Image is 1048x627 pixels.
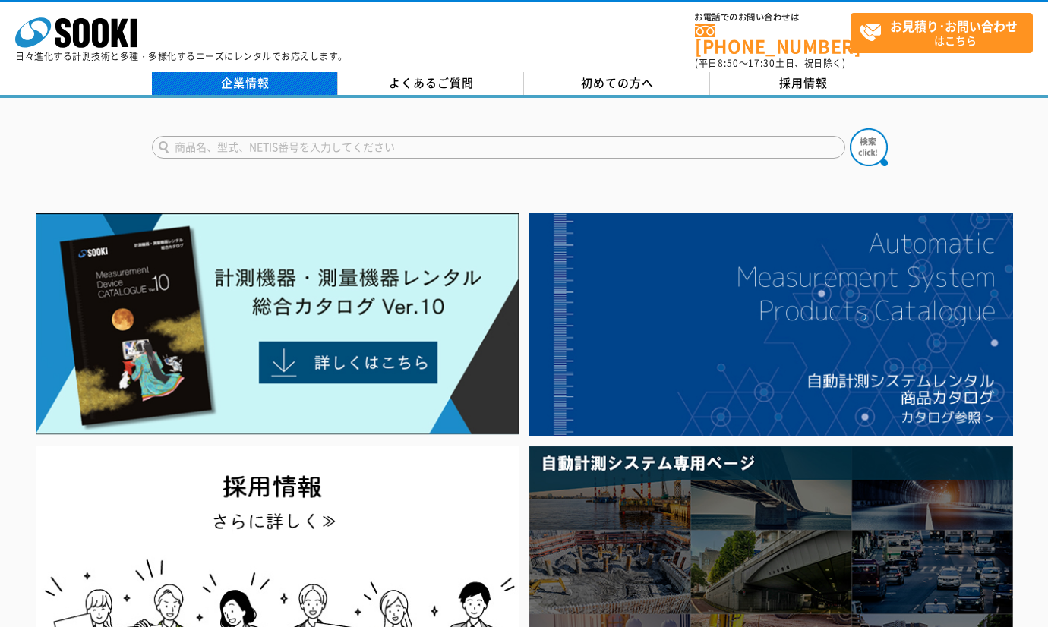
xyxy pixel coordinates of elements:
[695,56,845,70] span: (平日 ～ 土日、祝日除く)
[695,24,851,55] a: [PHONE_NUMBER]
[748,56,775,70] span: 17:30
[15,52,348,61] p: 日々進化する計測技術と多種・多様化するニーズにレンタルでお応えします。
[718,56,739,70] span: 8:50
[695,13,851,22] span: お電話でのお問い合わせは
[850,128,888,166] img: btn_search.png
[529,213,1013,436] img: 自動計測システムカタログ
[152,72,338,95] a: 企業情報
[524,72,710,95] a: 初めての方へ
[859,14,1032,52] span: はこちら
[890,17,1018,35] strong: お見積り･お問い合わせ
[152,136,845,159] input: 商品名、型式、NETIS番号を入力してください
[36,213,519,435] img: Catalog Ver10
[581,74,654,91] span: 初めての方へ
[710,72,896,95] a: 採用情報
[851,13,1033,53] a: お見積り･お問い合わせはこちら
[338,72,524,95] a: よくあるご質問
